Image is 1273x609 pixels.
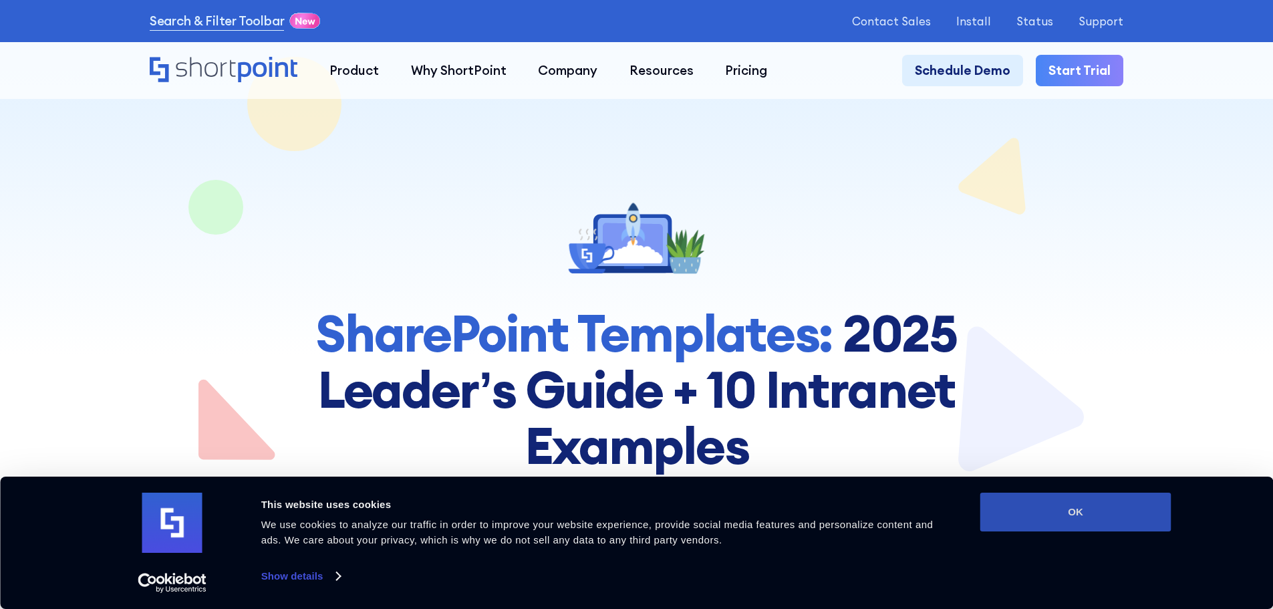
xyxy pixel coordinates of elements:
div: Product [329,61,379,80]
iframe: Chat Widget [1032,454,1273,609]
a: Pricing [710,55,784,87]
a: Why ShortPoint [395,55,523,87]
div: This website uses cookies [261,497,950,513]
div: Why ShortPoint [411,61,507,80]
a: Resources [613,55,710,87]
a: Usercentrics Cookiebot - opens in a new window [114,573,231,593]
button: OK [980,493,1171,531]
strong: 2025 Leader’s Guide + 10 Intranet Examples [317,301,958,477]
a: Start Trial [1036,55,1123,87]
a: Show details [261,566,340,586]
div: Resources [629,61,694,80]
a: Schedule Demo [902,55,1023,87]
a: Support [1079,15,1123,27]
div: Pricing [725,61,767,80]
a: Install [956,15,991,27]
span: We use cookies to analyze our traffic in order to improve your website experience, provide social... [261,519,934,545]
a: Search & Filter Toolbar [150,11,285,31]
strong: SharePoint Templates: [315,301,833,365]
img: logo [142,493,202,553]
a: Home [150,57,297,84]
a: Company [522,55,613,87]
a: Status [1016,15,1053,27]
a: Product [313,55,395,87]
a: Contact Sales [852,15,931,27]
div: Company [538,61,597,80]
